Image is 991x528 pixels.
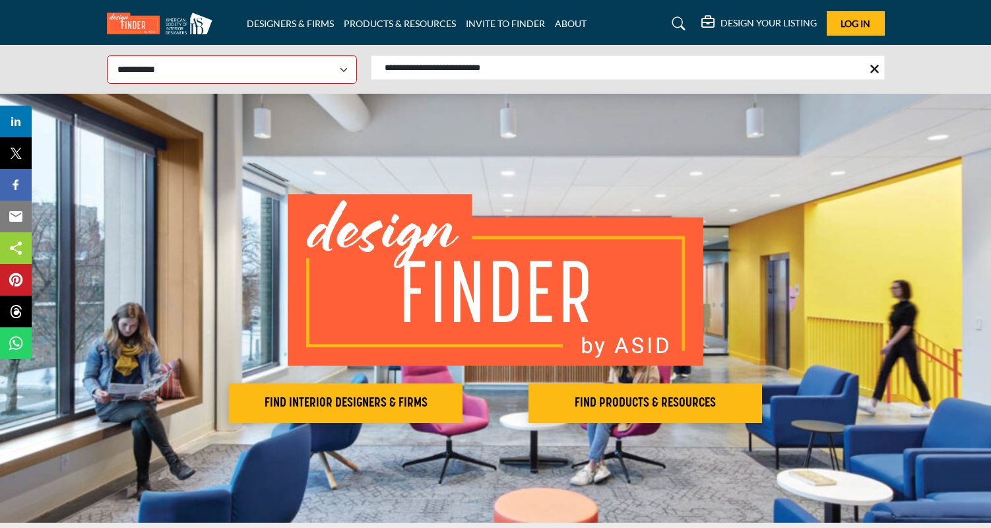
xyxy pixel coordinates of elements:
div: Keywords by Traffic [146,84,222,93]
img: logo_orange.svg [21,21,32,32]
input: Search Solutions [371,55,885,80]
a: Search [659,13,694,34]
select: Select Listing Type Dropdown [107,55,357,84]
h5: DESIGN YOUR LISTING [720,17,817,29]
button: FIND PRODUCTS & RESOURCES [528,383,762,423]
img: tab_domain_overview_orange.svg [36,83,46,94]
img: Site Logo [107,13,219,34]
div: v 4.0.25 [37,21,65,32]
button: Log In [827,11,885,36]
button: FIND INTERIOR DESIGNERS & FIRMS [229,383,463,423]
a: ABOUT [555,18,587,29]
img: website_grey.svg [21,34,32,45]
h2: FIND INTERIOR DESIGNERS & FIRMS [233,395,459,411]
img: tab_keywords_by_traffic_grey.svg [131,83,142,94]
h2: FIND PRODUCTS & RESOURCES [532,395,758,411]
span: Log In [841,18,870,29]
div: DESIGN YOUR LISTING [701,16,817,32]
img: image [288,194,703,366]
div: Domain: [DOMAIN_NAME] [34,34,145,45]
a: PRODUCTS & RESOURCES [344,18,456,29]
div: Domain Overview [50,84,118,93]
a: DESIGNERS & FIRMS [247,18,334,29]
a: INVITE TO FINDER [466,18,545,29]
